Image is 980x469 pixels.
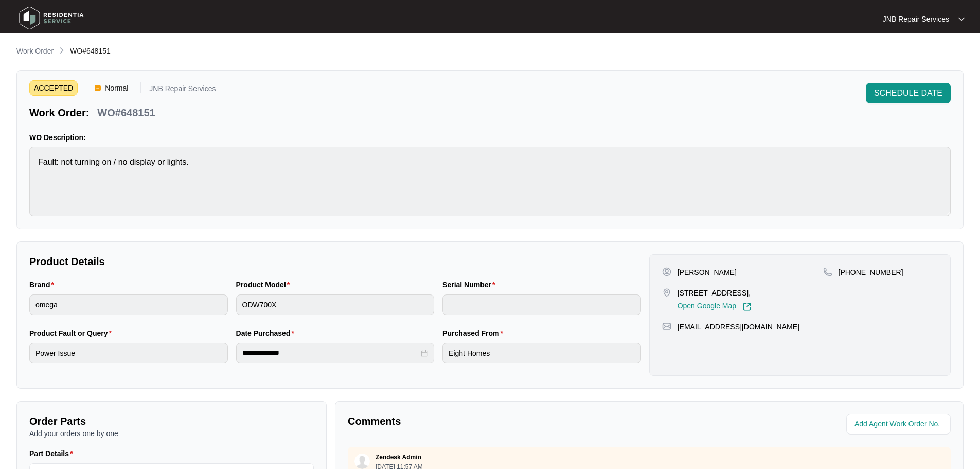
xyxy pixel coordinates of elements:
[348,414,642,428] p: Comments
[236,294,435,315] input: Product Model
[15,3,87,33] img: residentia service logo
[29,132,951,143] p: WO Description:
[236,280,294,290] label: Product Model
[29,328,116,338] label: Product Fault or Query
[678,267,737,277] p: [PERSON_NAME]
[442,328,507,338] label: Purchased From
[442,294,641,315] input: Serial Number
[874,87,942,99] span: SCHEDULE DATE
[97,106,155,120] p: WO#648151
[678,302,752,311] a: Open Google Map
[101,80,132,96] span: Normal
[149,85,216,96] p: JNB Repair Services
[678,288,752,298] p: [STREET_ADDRESS],
[958,16,965,22] img: dropdown arrow
[866,83,951,103] button: SCHEDULE DATE
[29,448,77,459] label: Part Details
[29,428,314,439] p: Add your orders one by one
[823,267,832,276] img: map-pin
[14,46,56,57] a: Work Order
[29,294,228,315] input: Brand
[29,106,89,120] p: Work Order:
[839,267,903,277] p: [PHONE_NUMBER]
[29,414,314,428] p: Order Parts
[29,280,58,290] label: Brand
[442,343,641,363] input: Purchased From
[662,267,671,276] img: user-pin
[442,280,499,290] label: Serial Number
[29,254,641,269] p: Product Details
[854,418,945,430] input: Add Agent Work Order No.
[678,322,799,332] p: [EMAIL_ADDRESS][DOMAIN_NAME]
[29,80,78,96] span: ACCEPTED
[354,454,370,469] img: user.svg
[883,14,949,24] p: JNB Repair Services
[16,46,54,56] p: Work Order
[29,343,228,363] input: Product Fault or Query
[70,47,111,55] span: WO#648151
[376,453,421,461] p: Zendesk Admin
[662,288,671,297] img: map-pin
[242,348,419,358] input: Date Purchased
[662,322,671,331] img: map-pin
[95,85,101,91] img: Vercel Logo
[29,147,951,216] textarea: Fault: not turning on / no display or lights.
[58,46,66,55] img: chevron-right
[742,302,752,311] img: Link-External
[236,328,298,338] label: Date Purchased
